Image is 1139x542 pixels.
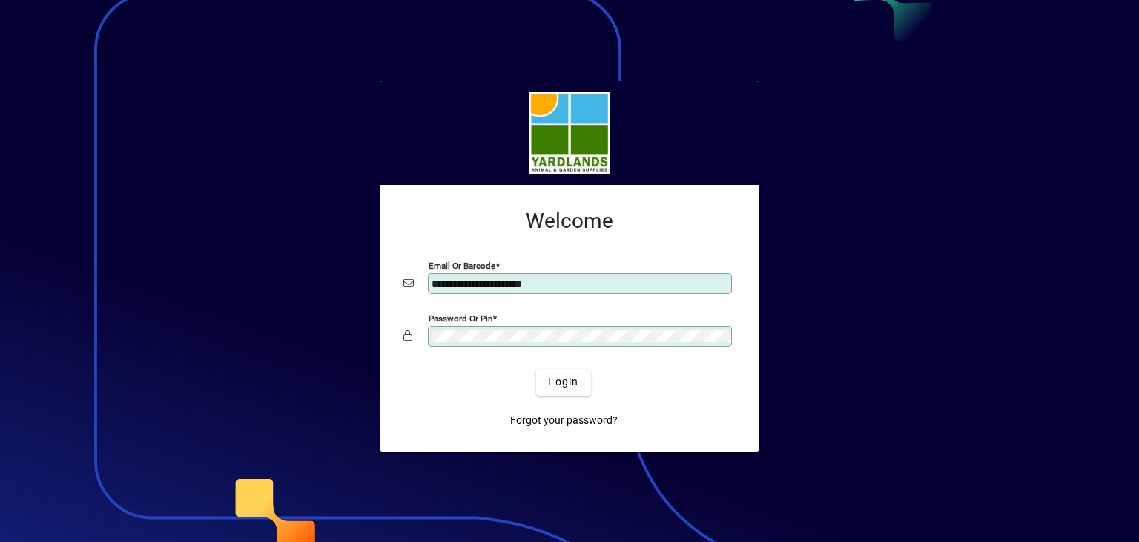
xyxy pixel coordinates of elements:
h2: Welcome [403,209,736,234]
mat-label: Email or Barcode [429,260,495,270]
span: Forgot your password? [510,413,618,428]
a: Forgot your password? [504,408,624,434]
button: Login [536,369,590,396]
span: Login [548,374,578,390]
mat-label: Password or Pin [429,313,492,323]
